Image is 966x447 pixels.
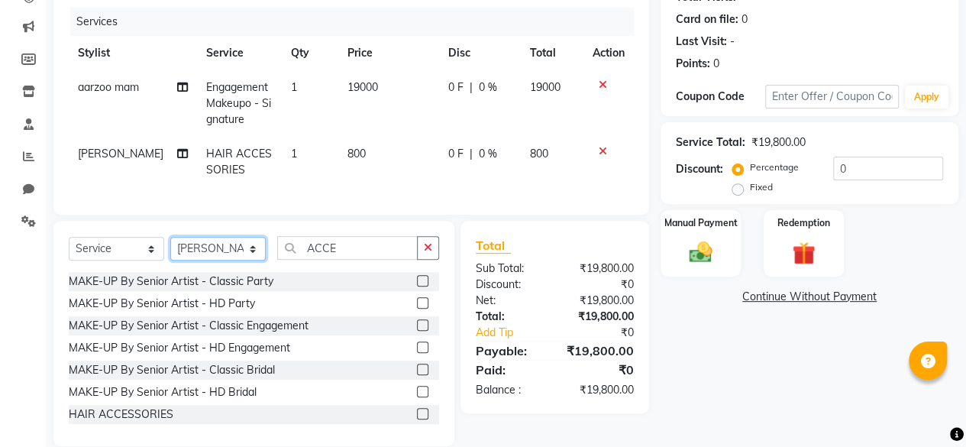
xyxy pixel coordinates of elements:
div: Net: [464,293,555,309]
div: Services [70,8,645,36]
th: Service [197,36,282,70]
span: aarzoo mam [78,80,139,94]
span: | [470,146,473,162]
div: ₹19,800.00 [751,134,806,151]
div: ₹19,800.00 [554,309,645,325]
div: MAKE-UP By Senior Artist - HD Bridal [69,384,257,400]
div: Discount: [464,277,555,293]
div: Last Visit: [676,34,727,50]
div: MAKE-UP By Senior Artist - Classic Engagement [69,318,309,334]
a: Continue Without Payment [664,289,955,305]
span: HAIR ACCESSORIES [206,147,272,177]
img: _cash.svg [682,239,719,266]
div: ₹0 [554,277,645,293]
span: 0 % [479,79,497,96]
div: MAKE-UP By Senior Artist - HD Party [69,296,255,312]
div: - [730,34,735,50]
input: Search or Scan [277,236,418,260]
span: 0 F [448,79,464,96]
label: Fixed [750,180,773,194]
div: Coupon Code [676,89,765,105]
th: Total [521,36,583,70]
div: Card on file: [676,11,738,28]
div: Total: [464,309,555,325]
th: Price [338,36,439,70]
div: Discount: [676,161,723,177]
span: Engagement Makeupo - Signature [206,80,271,126]
span: 0 % [479,146,497,162]
div: ₹19,800.00 [554,382,645,398]
div: MAKE-UP By Senior Artist - Classic Bridal [69,362,275,378]
span: 19000 [347,80,378,94]
div: Service Total: [676,134,745,151]
label: Manual Payment [664,216,738,230]
div: ₹19,800.00 [554,261,645,277]
th: Qty [282,36,338,70]
th: Disc [439,36,521,70]
div: 0 [741,11,748,28]
span: [PERSON_NAME] [78,147,163,160]
div: Points: [676,56,710,72]
span: Total [476,238,511,254]
div: HAIR ACCESSORIES [69,407,173,423]
div: ₹0 [570,325,645,341]
th: Stylist [69,36,197,70]
span: 1 [291,147,297,160]
div: Sub Total: [464,261,555,277]
div: Balance : [464,382,555,398]
span: | [470,79,473,96]
div: MAKE-UP By Senior Artist - Classic Party [69,274,273,290]
div: ₹0 [554,361,645,379]
div: ₹19,800.00 [554,293,645,309]
button: Apply [905,86,948,109]
span: 0 F [448,146,464,162]
a: Add Tip [464,325,570,341]
div: 0 [713,56,719,72]
div: Payable: [464,342,555,360]
th: Action [583,36,634,70]
span: 1 [291,80,297,94]
label: Redemption [777,216,830,230]
div: ₹19,800.00 [554,342,645,360]
input: Enter Offer / Coupon Code [765,85,899,109]
div: Paid: [464,361,555,379]
div: MAKE-UP By Senior Artist - HD Engagement [69,340,290,356]
span: 19000 [530,80,561,94]
span: 800 [347,147,366,160]
span: 800 [530,147,548,160]
img: _gift.svg [785,239,822,267]
label: Percentage [750,160,799,174]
